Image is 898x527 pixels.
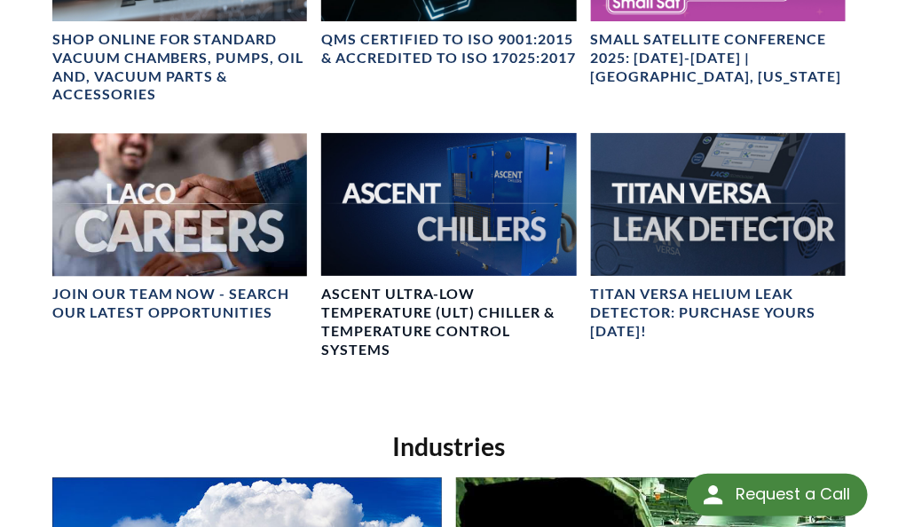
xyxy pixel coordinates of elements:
h4: Small Satellite Conference 2025: [DATE]-[DATE] | [GEOGRAPHIC_DATA], [US_STATE] [591,30,847,85]
img: round button [699,481,728,509]
div: Request a Call [736,474,850,515]
a: TITAN VERSA bannerTITAN VERSA Helium Leak Detector: Purchase Yours [DATE]! [591,133,847,341]
img: Ascent Chiller Image [321,133,577,276]
h4: QMS CERTIFIED to ISO 9001:2015 & Accredited to ISO 17025:2017 [321,30,577,67]
h4: SHOP ONLINE FOR STANDARD VACUUM CHAMBERS, PUMPS, OIL AND, VACUUM PARTS & ACCESSORIES [52,30,308,104]
h4: Join our team now - SEARCH OUR LATEST OPPORTUNITIES [52,285,308,322]
a: Ascent Chiller ImageAscent Ultra-Low Temperature (ULT) Chiller & Temperature Control Systems [321,133,577,359]
div: Request a Call [687,474,868,516]
a: Join our team now - SEARCH OUR LATEST OPPORTUNITIES [52,133,308,323]
h4: TITAN VERSA Helium Leak Detector: Purchase Yours [DATE]! [591,285,847,340]
h2: Industries [45,430,854,463]
img: TITAN VERSA banner [591,133,847,276]
h4: Ascent Ultra-Low Temperature (ULT) Chiller & Temperature Control Systems [321,285,577,358]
